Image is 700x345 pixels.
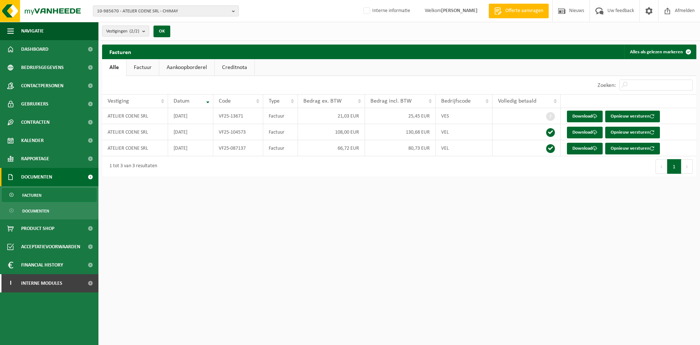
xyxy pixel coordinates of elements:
td: [DATE] [168,124,213,140]
span: Interne modules [21,274,62,292]
a: Documenten [2,204,97,218]
span: Bedrijfscode [441,98,471,104]
td: 66,72 EUR [298,140,365,156]
button: Opnieuw versturen [605,127,660,138]
span: Type [269,98,280,104]
span: Bedrag incl. BTW [370,98,412,104]
span: Acceptatievoorwaarden [21,238,80,256]
td: ATELIER COENE SRL [102,124,168,140]
span: 10-985670 - ATELIER COENE SRL - CHIMAY [97,6,229,17]
a: Creditnota [215,59,254,76]
span: Offerte aanvragen [503,7,545,15]
span: Gebruikers [21,95,48,113]
td: Factuur [263,140,298,156]
a: Download [567,111,603,122]
td: ATELIER COENE SRL [102,140,168,156]
a: Aankoopborderel [159,59,214,76]
td: 130,68 EUR [365,124,436,140]
td: 80,73 EUR [365,140,436,156]
td: 25,45 EUR [365,108,436,124]
h2: Facturen [102,45,139,59]
button: OK [153,26,170,37]
label: Zoeken: [598,83,616,88]
span: Financial History [21,256,63,274]
span: Vestiging [108,98,129,104]
span: Navigatie [21,22,44,40]
td: 21,03 EUR [298,108,365,124]
span: Contactpersonen [21,77,63,95]
span: Bedrag ex. BTW [303,98,342,104]
a: Offerte aanvragen [489,4,549,18]
td: Factuur [263,124,298,140]
div: 1 tot 3 van 3 resultaten [106,160,157,173]
span: Bedrijfsgegevens [21,58,64,77]
td: VEL [436,124,493,140]
td: 108,00 EUR [298,124,365,140]
label: Interne informatie [362,5,410,16]
td: ATELIER COENE SRL [102,108,168,124]
td: [DATE] [168,140,213,156]
a: Facturen [2,188,97,202]
a: Download [567,143,603,154]
a: Download [567,127,603,138]
td: VF25-087137 [213,140,263,156]
td: VES [436,108,493,124]
span: Facturen [22,188,42,202]
button: Next [681,159,693,174]
button: Opnieuw versturen [605,143,660,154]
span: Rapportage [21,150,49,168]
span: Documenten [22,204,49,218]
td: Factuur [263,108,298,124]
button: Previous [656,159,667,174]
td: VF25-104573 [213,124,263,140]
span: Documenten [21,168,52,186]
span: Code [219,98,231,104]
button: Alles als gelezen markeren [624,45,696,59]
button: Opnieuw versturen [605,111,660,122]
span: Contracten [21,113,50,131]
button: Vestigingen(2/2) [102,26,149,37]
strong: [PERSON_NAME] [441,8,478,14]
a: Alle [102,59,126,76]
td: VEL [436,140,493,156]
count: (2/2) [129,29,139,34]
td: VF25-13671 [213,108,263,124]
a: Factuur [127,59,159,76]
span: Product Shop [21,219,54,238]
span: Vestigingen [106,26,139,37]
span: Datum [174,98,190,104]
button: 10-985670 - ATELIER COENE SRL - CHIMAY [93,5,239,16]
span: Volledig betaald [498,98,536,104]
button: 1 [667,159,681,174]
td: [DATE] [168,108,213,124]
span: Kalender [21,131,44,150]
span: Dashboard [21,40,48,58]
span: I [7,274,14,292]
